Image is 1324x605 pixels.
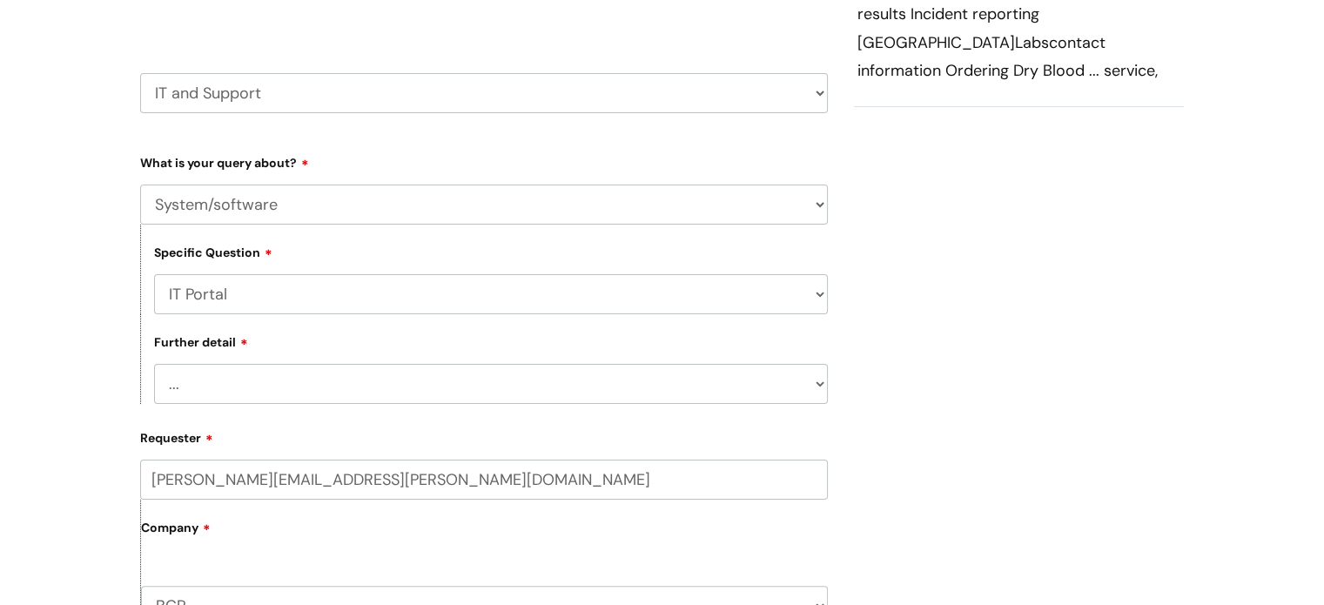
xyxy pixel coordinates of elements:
span: Labs [1015,32,1049,53]
label: Further detail [154,333,248,350]
label: What is your query about? [140,150,828,171]
label: Specific Question [154,243,272,260]
label: Requester [140,425,828,446]
label: Company [141,514,828,554]
input: Email [140,460,828,500]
